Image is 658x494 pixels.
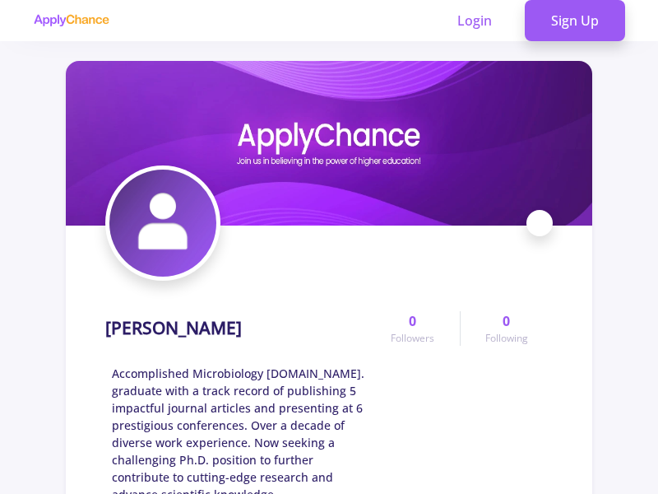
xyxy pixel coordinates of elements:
a: 0Followers [366,311,459,346]
span: Followers [391,331,434,346]
span: 0 [503,311,510,331]
img: siavash chalabianiavatar [109,170,216,277]
img: applychance logo text only [33,14,109,27]
a: 0Following [460,311,553,346]
h1: [PERSON_NAME] [105,318,242,338]
span: 0 [409,311,416,331]
span: Following [485,331,528,346]
img: siavash chalabianicover image [66,61,592,226]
